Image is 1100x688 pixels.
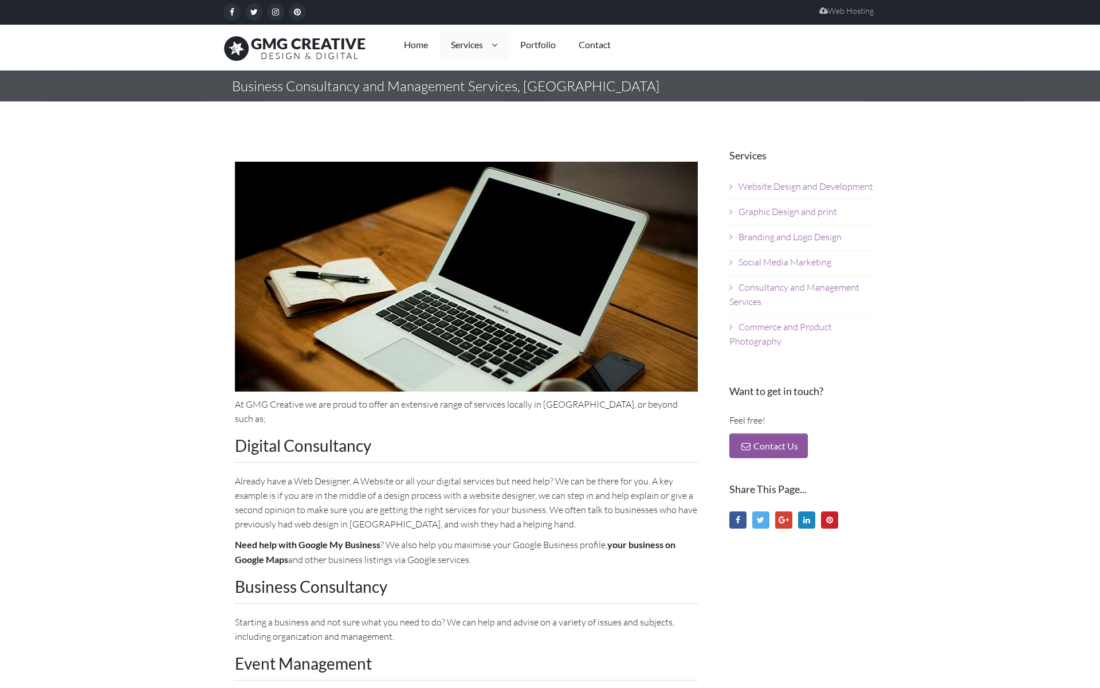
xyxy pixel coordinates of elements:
img: Business Management Help and Training Minehead Somerset [235,162,698,392]
a: Contact [567,30,622,59]
img: Give Me Gimmicks logo [223,30,367,65]
span: Services [729,150,767,161]
strong: Need help with Google My Business [235,539,380,550]
p: Already have a Web Designer, A Website or all your digital services but need help? We can be ther... [235,474,698,531]
a: Web Hosting [819,6,874,15]
a: Commerce and Product Photography [729,321,832,347]
a: Social Media Marketing [738,256,831,268]
h2: Event Management [235,655,698,681]
a: Contact Us [729,433,808,458]
span: Share This Page... [729,484,807,494]
h2: Digital Consultancy [235,437,698,463]
a: Services [439,30,509,59]
p: Starting a business and not sure what you need to do? We can help and advise on a variety of issu... [235,615,698,644]
p: At GMG Creative we are proud to offer an extensive range of services locally in [GEOGRAPHIC_DATA]... [235,397,698,426]
span: Want to get in touch? [729,386,823,396]
a: Branding and Logo Design [738,231,842,243]
p: ? We also help you maximise your Google Business profile, and other business listings via Google ... [235,537,698,567]
a: Home [392,30,439,59]
h2: Business Consultancy [235,578,698,604]
a: Portfolio [509,30,567,59]
a: Consultancy and Management Services [729,282,859,307]
a: Graphic Design and print [738,206,837,217]
h1: Business Consultancy and Management Services, [GEOGRAPHIC_DATA] [223,79,659,93]
a: Website Design and Development [738,181,873,192]
p: Feel free! [729,413,874,428]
